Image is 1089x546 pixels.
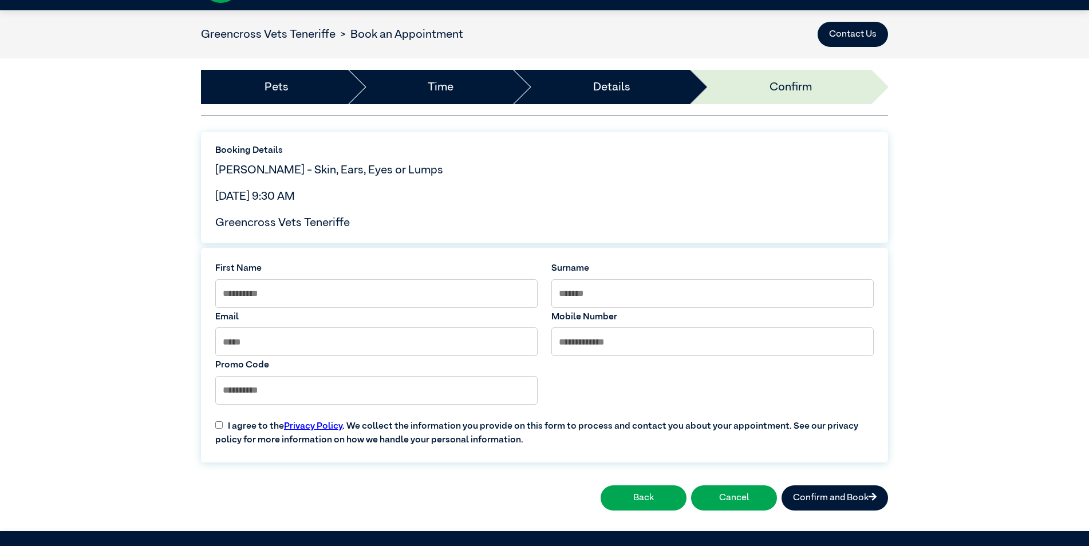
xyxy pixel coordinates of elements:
[601,485,686,511] button: Back
[551,262,874,275] label: Surname
[215,164,443,176] span: [PERSON_NAME] - Skin, Ears, Eyes or Lumps
[215,191,295,202] span: [DATE] 9:30 AM
[215,262,538,275] label: First Name
[782,485,888,511] button: Confirm and Book
[201,26,463,43] nav: breadcrumb
[818,22,888,47] button: Contact Us
[208,410,881,447] label: I agree to the . We collect the information you provide on this form to process and contact you a...
[593,78,630,96] a: Details
[428,78,453,96] a: Time
[284,422,342,431] a: Privacy Policy
[215,421,223,429] input: I agree to thePrivacy Policy. We collect the information you provide on this form to process and ...
[336,26,463,43] li: Book an Appointment
[691,485,777,511] button: Cancel
[215,144,874,157] label: Booking Details
[201,29,336,40] a: Greencross Vets Teneriffe
[215,310,538,324] label: Email
[265,78,289,96] a: Pets
[215,358,538,372] label: Promo Code
[551,310,874,324] label: Mobile Number
[215,217,350,228] span: Greencross Vets Teneriffe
